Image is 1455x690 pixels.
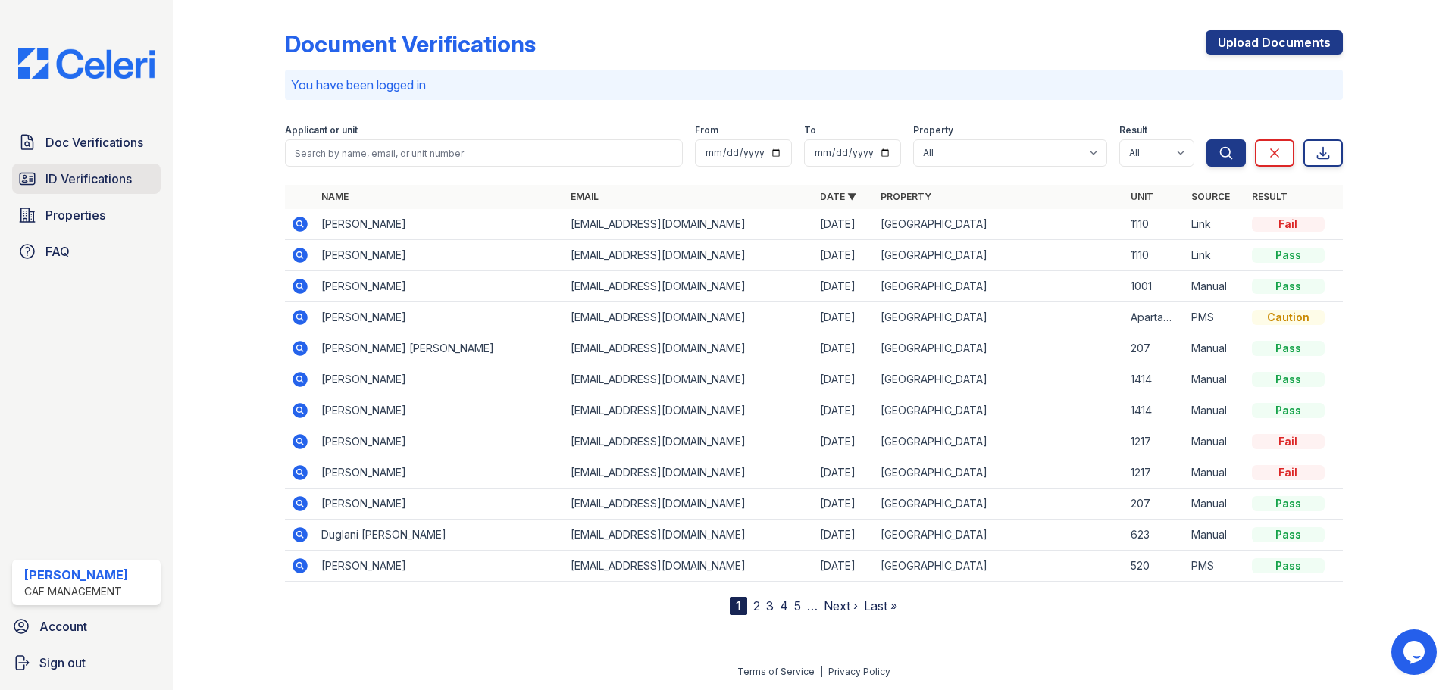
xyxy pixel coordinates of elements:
[814,240,875,271] td: [DATE]
[820,666,823,677] div: |
[39,654,86,672] span: Sign out
[1125,426,1185,457] td: 1217
[875,209,1124,240] td: [GEOGRAPHIC_DATA]
[1125,240,1185,271] td: 1110
[1119,124,1147,136] label: Result
[1252,279,1325,294] div: Pass
[695,124,718,136] label: From
[285,124,358,136] label: Applicant or unit
[737,666,815,677] a: Terms of Service
[814,489,875,520] td: [DATE]
[875,271,1124,302] td: [GEOGRAPHIC_DATA]
[315,395,565,426] td: [PERSON_NAME]
[565,240,814,271] td: [EMAIL_ADDRESS][DOMAIN_NAME]
[814,520,875,551] td: [DATE]
[875,302,1124,333] td: [GEOGRAPHIC_DATA]
[820,191,856,202] a: Date ▼
[1125,302,1185,333] td: Apartamento 1231
[1185,489,1246,520] td: Manual
[780,598,788,614] a: 4
[1185,364,1246,395] td: Manual
[571,191,599,202] a: Email
[565,302,814,333] td: [EMAIL_ADDRESS][DOMAIN_NAME]
[875,426,1124,457] td: [GEOGRAPHIC_DATA]
[753,598,760,614] a: 2
[45,242,70,261] span: FAQ
[315,457,565,489] td: [PERSON_NAME]
[1185,333,1246,364] td: Manual
[875,240,1124,271] td: [GEOGRAPHIC_DATA]
[1252,372,1325,387] div: Pass
[321,191,349,202] a: Name
[12,164,161,194] a: ID Verifications
[1125,271,1185,302] td: 1001
[1185,302,1246,333] td: PMS
[12,200,161,230] a: Properties
[1185,520,1246,551] td: Manual
[814,333,875,364] td: [DATE]
[39,617,87,635] span: Account
[315,240,565,271] td: [PERSON_NAME]
[1131,191,1153,202] a: Unit
[1252,341,1325,356] div: Pass
[1185,240,1246,271] td: Link
[565,426,814,457] td: [EMAIL_ADDRESS][DOMAIN_NAME]
[807,597,818,615] span: …
[565,395,814,426] td: [EMAIL_ADDRESS][DOMAIN_NAME]
[315,520,565,551] td: Duglani [PERSON_NAME]
[875,457,1124,489] td: [GEOGRAPHIC_DATA]
[565,271,814,302] td: [EMAIL_ADDRESS][DOMAIN_NAME]
[1252,310,1325,325] div: Caution
[24,584,128,599] div: CAF Management
[814,364,875,395] td: [DATE]
[6,648,167,678] a: Sign out
[24,566,128,584] div: [PERSON_NAME]
[315,489,565,520] td: [PERSON_NAME]
[1125,520,1185,551] td: 623
[285,139,683,167] input: Search by name, email, or unit number
[1185,209,1246,240] td: Link
[913,124,953,136] label: Property
[565,489,814,520] td: [EMAIL_ADDRESS][DOMAIN_NAME]
[804,124,816,136] label: To
[45,170,132,188] span: ID Verifications
[814,426,875,457] td: [DATE]
[1185,271,1246,302] td: Manual
[315,209,565,240] td: [PERSON_NAME]
[864,598,897,614] a: Last »
[1185,395,1246,426] td: Manual
[875,333,1124,364] td: [GEOGRAPHIC_DATA]
[794,598,801,614] a: 5
[291,76,1337,94] p: You have been logged in
[565,520,814,551] td: [EMAIL_ADDRESS][DOMAIN_NAME]
[814,209,875,240] td: [DATE]
[1252,496,1325,511] div: Pass
[1125,333,1185,364] td: 207
[565,551,814,582] td: [EMAIL_ADDRESS][DOMAIN_NAME]
[12,236,161,267] a: FAQ
[1252,248,1325,263] div: Pass
[824,598,858,614] a: Next ›
[285,30,536,58] div: Document Verifications
[565,364,814,395] td: [EMAIL_ADDRESS][DOMAIN_NAME]
[875,520,1124,551] td: [GEOGRAPHIC_DATA]
[315,551,565,582] td: [PERSON_NAME]
[1252,217,1325,232] div: Fail
[6,611,167,642] a: Account
[565,333,814,364] td: [EMAIL_ADDRESS][DOMAIN_NAME]
[1185,426,1246,457] td: Manual
[565,457,814,489] td: [EMAIL_ADDRESS][DOMAIN_NAME]
[12,127,161,158] a: Doc Verifications
[1252,465,1325,480] div: Fail
[814,271,875,302] td: [DATE]
[45,206,105,224] span: Properties
[1125,551,1185,582] td: 520
[1391,629,1440,675] iframe: chat widget
[814,457,875,489] td: [DATE]
[315,426,565,457] td: [PERSON_NAME]
[875,364,1124,395] td: [GEOGRAPHIC_DATA]
[875,489,1124,520] td: [GEOGRAPHIC_DATA]
[875,395,1124,426] td: [GEOGRAPHIC_DATA]
[315,364,565,395] td: [PERSON_NAME]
